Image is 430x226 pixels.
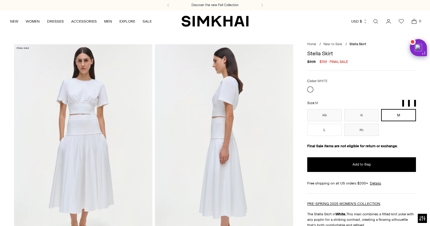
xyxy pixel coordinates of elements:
span: 0 [417,18,423,24]
a: EXPLORE [119,15,135,28]
button: Add to Bag [307,157,416,172]
a: SALE [143,15,152,28]
button: S [344,109,379,121]
button: USD $ [351,15,367,28]
label: Size: [307,100,318,106]
button: XS [307,109,342,121]
a: Open cart modal [408,15,420,27]
strong: Final Sale items are not eligible for return or exchange. [307,144,398,148]
a: MEN [104,15,112,28]
a: Wishlist [395,15,407,27]
a: Go to the account page [382,15,395,27]
a: NEW [10,15,18,28]
a: Details [370,180,381,186]
a: Home [307,42,316,46]
a: DRESSES [47,15,64,28]
strong: White. [336,212,346,216]
span: M [315,101,318,105]
h1: Stella Skirt [307,51,416,56]
div: Free shipping on all US orders $200+ [307,180,416,186]
button: L [307,124,342,136]
a: Discover the new Fall Collection [191,3,239,8]
label: Color: [307,78,327,84]
div: / [345,42,347,47]
a: WOMEN [26,15,40,28]
a: Open search modal [370,15,382,27]
span: $198 [319,59,327,64]
a: New to Sale [323,42,342,46]
span: Stella Skirt [349,42,366,46]
a: ACCESSORIES [71,15,97,28]
div: / [319,42,321,47]
button: M [381,109,416,121]
a: PRE-SPRING 2025 WOMEN'S COLLECTION [307,202,380,206]
s: $395 [307,59,316,64]
button: XL [344,124,379,136]
a: SIMKHAI [181,15,249,27]
span: WHITE [317,79,327,83]
nav: breadcrumbs [307,42,416,47]
span: Add to Bag [352,162,371,167]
